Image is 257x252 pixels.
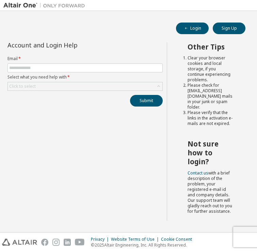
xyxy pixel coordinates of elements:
img: instagram.svg [52,239,60,246]
label: Select what you need help with [7,74,163,80]
div: Cookie Consent [161,237,196,242]
a: Contact us [188,170,208,176]
div: Click to select [9,84,36,89]
img: linkedin.svg [64,239,71,246]
img: youtube.svg [75,239,85,246]
div: Click to select [8,82,162,90]
span: with a brief description of the problem, your registered e-mail id and company details. Our suppo... [188,170,232,214]
label: Email [7,56,163,61]
h2: Not sure how to login? [188,139,233,166]
button: Login [176,23,209,34]
img: facebook.svg [41,239,48,246]
img: altair_logo.svg [2,239,37,246]
div: Account and Login Help [7,42,132,48]
li: Please check for [EMAIL_ADDRESS][DOMAIN_NAME] mails in your junk or spam folder. [188,83,233,110]
p: © 2025 Altair Engineering, Inc. All Rights Reserved. [91,242,196,248]
button: Submit [130,95,163,107]
img: Altair One [3,2,89,9]
h2: Other Tips [188,42,233,51]
div: Website Terms of Use [111,237,161,242]
li: Clear your browser cookies and local storage, if you continue experiencing problems. [188,55,233,83]
div: Privacy [91,237,111,242]
li: Please verify that the links in the activation e-mails are not expired. [188,110,233,126]
button: Sign Up [213,23,245,34]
